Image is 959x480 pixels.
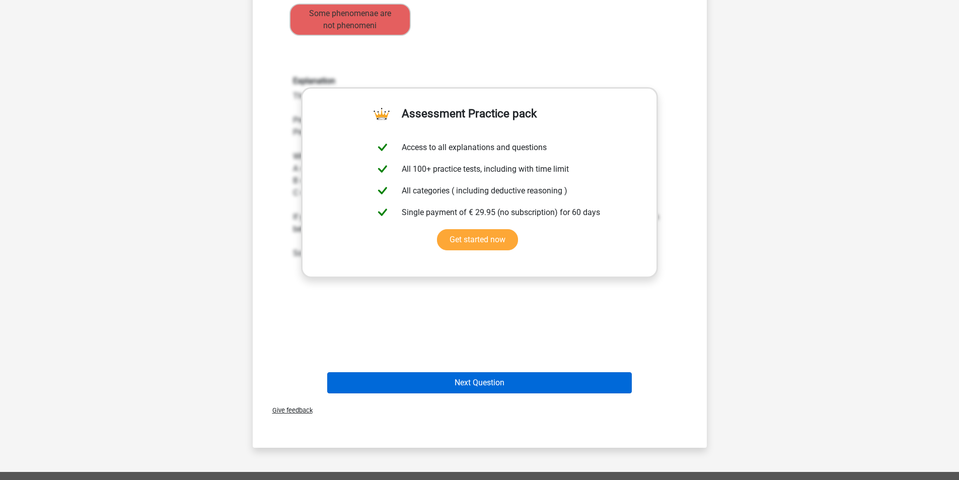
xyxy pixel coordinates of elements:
button: Next Question [327,372,632,393]
label: Some phenomenae are not phenomeni [289,4,411,36]
h6: Explanation [293,76,667,86]
a: Get started now [437,229,518,250]
span: Give feedback [264,406,313,414]
div: The premises can be displayed as follows: Premise1: Some B are A Premise 2: All A are C Where: A ... [285,76,674,259]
